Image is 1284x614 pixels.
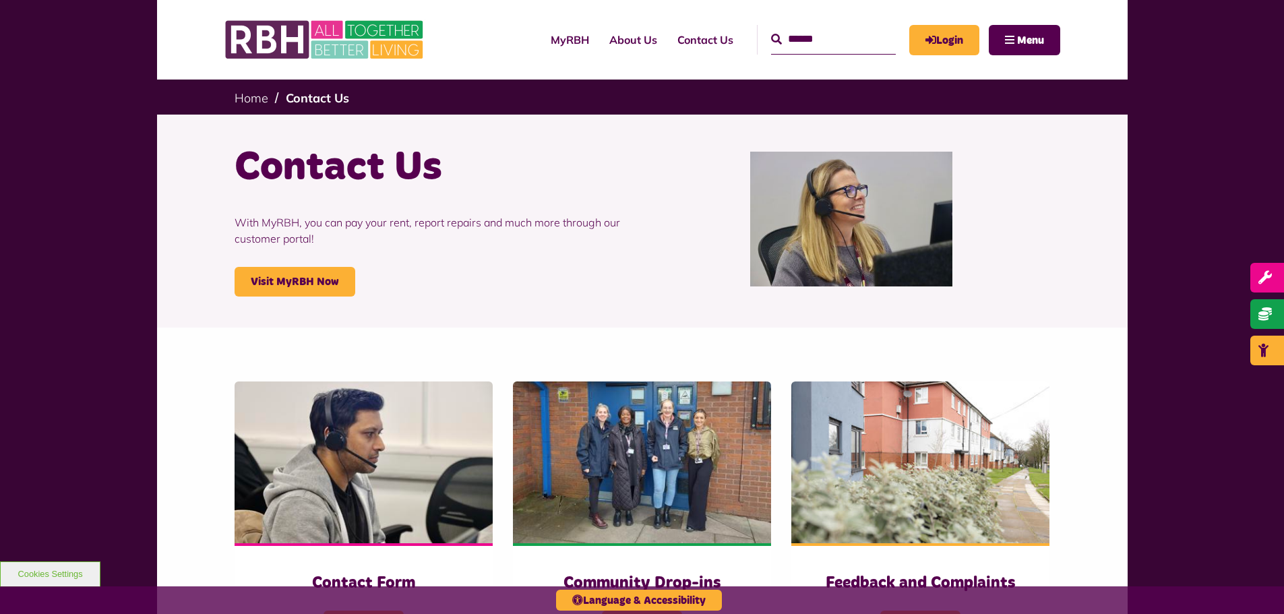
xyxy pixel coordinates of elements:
img: Contact Centre February 2024 (4) [235,381,493,543]
a: Contact Us [286,90,349,106]
button: Language & Accessibility [556,590,722,611]
a: Contact Us [667,22,743,58]
h1: Contact Us [235,142,632,194]
iframe: Netcall Web Assistant for live chat [1223,553,1284,614]
a: MyRBH [541,22,599,58]
span: Menu [1017,35,1044,46]
h3: Feedback and Complaints [818,573,1022,594]
img: Contact Centre February 2024 (1) [750,152,952,286]
img: Heywood Drop In 2024 [513,381,771,543]
a: About Us [599,22,667,58]
p: With MyRBH, you can pay your rent, report repairs and much more through our customer portal! [235,194,632,267]
button: Navigation [989,25,1060,55]
a: Visit MyRBH Now [235,267,355,297]
img: RBH [224,13,427,66]
a: Home [235,90,268,106]
a: MyRBH [909,25,979,55]
h3: Contact Form [262,573,466,594]
img: SAZMEDIA RBH 22FEB24 97 [791,381,1049,543]
h3: Community Drop-ins [540,573,744,594]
